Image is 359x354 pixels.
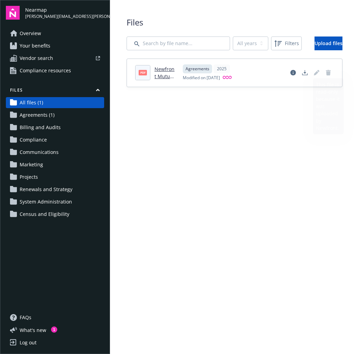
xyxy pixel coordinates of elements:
[25,13,104,20] span: [PERSON_NAME][EMAIL_ADDRESS][PERSON_NAME][DOMAIN_NAME]
[6,65,104,76] a: Compliance resources
[6,196,104,207] a: System Administration
[20,209,69,220] span: Census and Eligibility
[20,159,43,170] span: Marketing
[6,171,104,183] a: Projects
[25,6,104,20] button: Nearmap[PERSON_NAME][EMAIL_ADDRESS][PERSON_NAME][DOMAIN_NAME]
[20,110,54,121] span: Agreements (1)
[285,40,299,47] span: Filters
[20,65,71,76] span: Compliance resources
[311,67,322,78] span: Edit document
[6,53,104,64] a: Vendor search
[25,6,104,13] span: Nearmap
[20,147,59,158] span: Communications
[6,326,57,334] button: What's new1
[6,28,104,39] a: Overview
[315,37,342,50] a: Upload files
[6,6,20,20] img: navigator-logo.svg
[6,312,104,323] a: FAQs
[271,37,302,50] button: Filters
[6,87,104,96] button: Files
[20,28,41,39] span: Overview
[20,337,37,348] div: Log out
[127,37,230,50] input: Search by file name...
[183,75,220,81] span: Modified on [DATE]
[186,66,209,72] span: Agreements
[20,97,43,108] span: All files (1)
[20,326,46,334] span: What ' s new
[272,38,300,49] span: Filters
[213,64,230,73] div: 2025
[6,122,104,133] a: Billing and Audits
[323,67,334,78] span: Delete document
[6,110,104,121] a: Agreements (1)
[20,312,31,323] span: FAQs
[20,184,72,195] span: Renewals and Strategy
[20,122,61,133] span: Billing and Audits
[6,134,104,145] a: Compliance
[20,196,72,207] span: System Administration
[139,70,147,75] span: pdf
[6,97,104,108] a: All files (1)
[20,40,50,51] span: Your benefits
[6,184,104,195] a: Renewals and Strategy
[315,40,342,46] span: Upload files
[6,147,104,158] a: Communications
[20,134,47,145] span: Compliance
[20,53,53,64] span: Vendor search
[6,40,104,51] a: Your benefits
[6,159,104,170] a: Marketing
[154,66,174,108] a: Newfront Mutual NDA (Executed).docx.pdf
[51,326,57,333] div: 1
[20,171,38,183] span: Projects
[6,209,104,220] a: Census and Eligibility
[288,67,299,78] a: View file details
[299,67,310,78] a: Download document
[127,17,342,28] span: Files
